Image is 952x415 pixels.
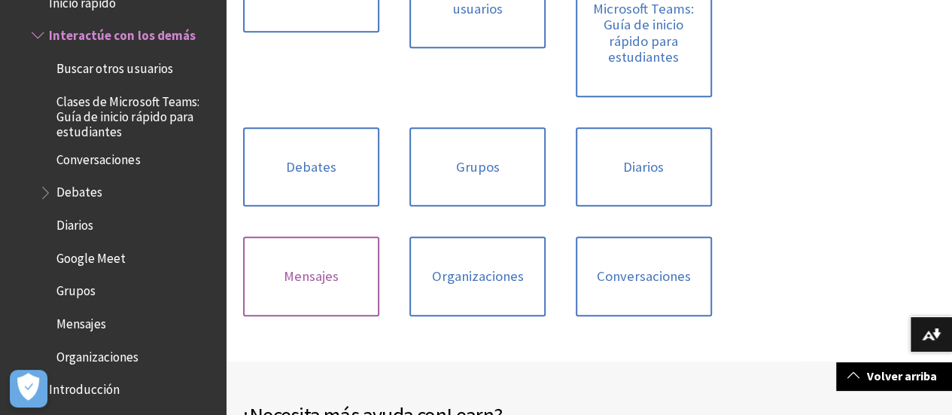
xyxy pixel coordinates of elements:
[836,362,952,390] a: Volver arriba
[243,236,379,316] a: Mensajes
[56,246,126,266] span: Google Meet
[49,377,120,398] span: Introducción
[56,311,106,331] span: Mensajes
[409,236,546,316] a: Organizaciones
[10,370,47,407] button: Abrir preferencias
[56,180,102,200] span: Debates
[56,344,138,365] span: Organizaciones
[56,89,215,139] span: Clases de Microsoft Teams: Guía de inicio rápido para estudiantes
[576,127,712,207] a: Diarios
[49,23,195,43] span: Interactúe con los demás
[56,212,93,233] span: Diarios
[56,279,96,299] span: Grupos
[56,147,140,167] span: Conversaciones
[576,236,712,316] a: Conversaciones
[243,127,379,207] a: Debates
[409,127,546,207] a: Grupos
[56,56,172,76] span: Buscar otros usuarios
